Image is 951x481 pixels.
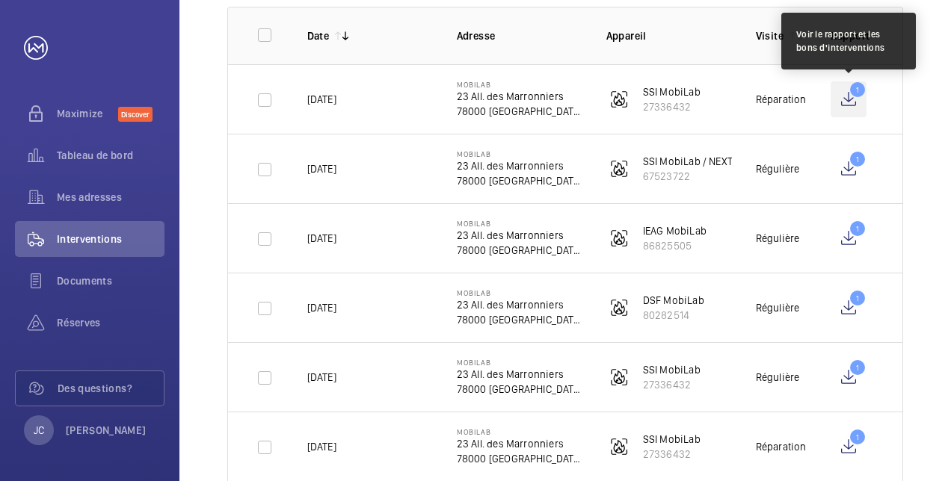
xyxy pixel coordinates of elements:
[457,28,582,43] p: Adresse
[57,232,164,246] span: Interventions
[457,312,582,327] p: 78000 [GEOGRAPHIC_DATA]
[307,439,336,454] p: [DATE]
[307,92,336,107] p: [DATE]
[57,315,164,330] span: Réserves
[57,273,164,288] span: Documents
[457,219,582,228] p: MobiLab
[643,432,701,447] p: SSI MobiLab
[34,423,44,438] p: JC
[307,370,336,385] p: [DATE]
[756,300,800,315] div: Régulière
[457,158,582,173] p: 23 All. des Marronniers
[643,223,707,238] p: IEAG MobiLab
[457,80,582,89] p: MobiLab
[57,148,164,163] span: Tableau de bord
[756,370,800,385] div: Régulière
[756,28,784,43] p: Visite
[457,358,582,367] p: MobiLab
[643,169,775,184] p: 67523722
[610,368,628,386] img: fire_alarm.svg
[307,231,336,246] p: [DATE]
[643,308,704,323] p: 80282514
[457,451,582,466] p: 78000 [GEOGRAPHIC_DATA]
[57,190,164,205] span: Mes adresses
[457,288,582,297] p: MobiLab
[610,229,628,247] img: fire_alarm.svg
[307,161,336,176] p: [DATE]
[643,154,775,169] p: SSI MobiLab / NEXTER-KNDS
[58,381,164,396] span: Des questions?
[307,300,336,315] p: [DATE]
[610,299,628,317] img: fire_alarm.svg
[457,427,582,436] p: MobiLab
[756,439,807,454] div: Réparation
[457,228,582,243] p: 23 All. des Marronniers
[57,106,118,121] span: Maximize
[756,92,807,107] div: Réparation
[643,99,701,114] p: 27336432
[756,231,800,246] div: Régulière
[457,382,582,397] p: 78000 [GEOGRAPHIC_DATA]
[457,149,582,158] p: MobiLab
[606,28,732,43] p: Appareil
[796,28,901,55] div: Voir le rapport et les bons d'interventions
[756,161,800,176] div: Régulière
[643,362,701,377] p: SSI MobiLab
[457,243,582,258] p: 78000 [GEOGRAPHIC_DATA]
[457,297,582,312] p: 23 All. des Marronniers
[643,238,707,253] p: 86825505
[307,28,329,43] p: Date
[643,293,704,308] p: DSF MobiLab
[118,107,153,122] span: Discover
[457,173,582,188] p: 78000 [GEOGRAPHIC_DATA]
[643,84,701,99] p: SSI MobiLab
[457,436,582,451] p: 23 All. des Marronniers
[457,89,582,104] p: 23 All. des Marronniers
[610,438,628,456] img: fire_alarm.svg
[643,447,701,462] p: 27336432
[66,423,147,438] p: [PERSON_NAME]
[457,104,582,119] p: 78000 [GEOGRAPHIC_DATA]
[610,90,628,108] img: fire_alarm.svg
[643,377,701,392] p: 27336432
[457,367,582,382] p: 23 All. des Marronniers
[610,160,628,178] img: fire_alarm.svg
